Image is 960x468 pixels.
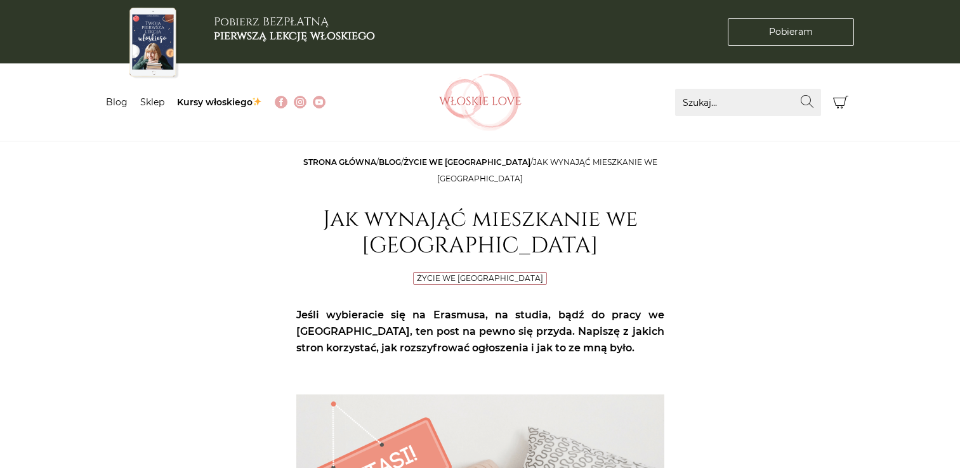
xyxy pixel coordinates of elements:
p: Jeśli wybieracie się na Erasmusa, na studia, bądź do pracy we [GEOGRAPHIC_DATA], ten post na pewn... [296,307,664,356]
a: Blog [379,157,401,167]
img: ✨ [253,97,261,106]
a: Życie we [GEOGRAPHIC_DATA] [404,157,530,167]
a: Sklep [140,96,164,108]
b: pierwszą lekcję włoskiego [214,28,375,44]
h3: Pobierz BEZPŁATNĄ [214,15,375,42]
a: Pobieram [728,18,854,46]
span: Pobieram [769,25,813,39]
a: Życie we [GEOGRAPHIC_DATA] [417,273,543,283]
a: Kursy włoskiego [177,96,263,108]
a: Strona główna [303,157,376,167]
span: / / / [303,157,657,183]
span: Jak wynająć mieszkanie we [GEOGRAPHIC_DATA] [437,157,657,183]
a: Blog [106,96,128,108]
h1: Jak wynająć mieszkanie we [GEOGRAPHIC_DATA] [296,206,664,259]
img: Włoskielove [439,74,522,131]
button: Koszyk [827,89,855,116]
input: Szukaj... [675,89,821,116]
